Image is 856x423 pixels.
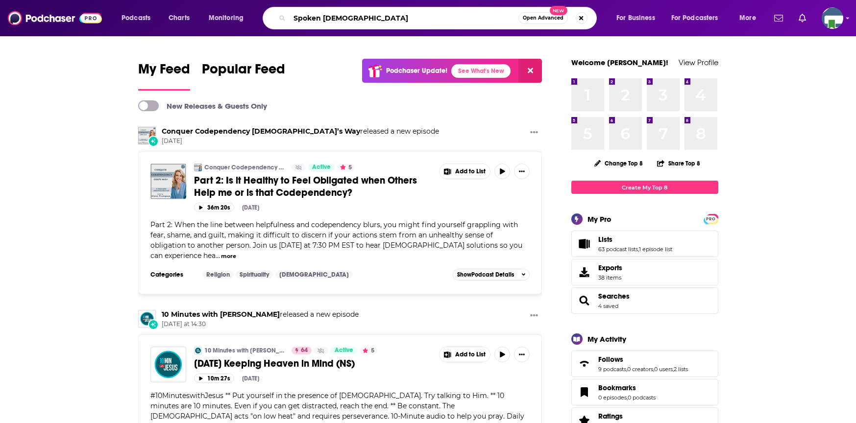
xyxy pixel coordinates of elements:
a: My Feed [138,61,190,91]
a: Conquer Codependency [DEMOGRAPHIC_DATA]’s Way [204,164,285,171]
a: Religion [202,271,234,279]
a: Charts [162,10,196,26]
div: [DATE] [242,375,259,382]
span: , [626,366,627,373]
a: Conquer Codependency God’s Way [194,164,202,171]
a: PRO [705,215,717,222]
div: New Episode [148,136,159,146]
span: Follows [598,355,623,364]
h3: Categories [150,271,195,279]
span: Follows [571,351,718,377]
span: Exports [598,263,622,272]
img: User Profile [822,7,843,29]
span: [DATE] at 14:30 [162,320,359,329]
span: , [627,394,628,401]
h3: released a new episode [162,127,439,136]
button: open menu [665,10,733,26]
button: Show profile menu [822,7,843,29]
span: [DATE] [162,137,439,145]
img: Podchaser - Follow, Share and Rate Podcasts [8,9,102,27]
span: Ratings [598,412,623,421]
button: Change Top 8 [588,157,649,169]
button: open menu [610,10,667,26]
a: Follows [575,357,594,371]
span: For Podcasters [671,11,718,25]
a: 2 lists [674,366,688,373]
p: Podchaser Update! [386,67,447,75]
a: 9 podcasts [598,366,626,373]
button: 36m 20s [194,203,234,212]
span: Bookmarks [598,383,636,392]
a: Part 2: Is it Healthy to Feel Obligated when Others Help me or is that Codependency? [150,164,186,199]
a: 10 Minutes with [PERSON_NAME] [204,347,285,354]
img: 10 Minutes with Jesus [194,347,202,354]
a: Spirituality [236,271,273,279]
a: [DATE] Keeping Heaven in Mind (NS) [194,357,432,370]
span: Add to List [455,168,486,175]
button: 5 [337,164,355,171]
span: Part 2: When the line between helpfulness and codependency blurs, you might find yourself grappli... [150,220,522,260]
a: Bookmarks [598,383,656,392]
button: Show More Button [440,164,490,179]
a: 1 episode list [639,246,672,253]
a: Show notifications dropdown [795,10,810,26]
span: Logged in as KCMedia [822,7,843,29]
button: open menu [733,10,768,26]
span: Lists [571,231,718,257]
a: See What's New [451,64,511,78]
button: Show More Button [514,164,530,179]
img: 10 Minutes with Jesus [138,310,156,328]
a: Lists [598,235,672,244]
span: [DATE] Keeping Heaven in Mind (NS) [194,357,355,370]
a: Show notifications dropdown [770,10,787,26]
img: 19-08-25 Keeping Heaven in Mind (NS) [150,347,186,382]
span: More [739,11,756,25]
img: Conquer Codependency God’s Way [138,127,156,144]
a: New Releases & Guests Only [138,100,267,111]
span: Open Advanced [523,16,563,21]
a: Part 2: Is it Healthy to Feel Obligated when Others Help me or is that Codependency? [194,174,432,199]
button: Share Top 8 [657,154,701,173]
div: My Pro [587,214,611,224]
button: Open AdvancedNew [518,12,568,24]
span: Active [312,163,331,172]
a: Welcome [PERSON_NAME]! [571,58,668,67]
a: Conquer Codependency God’s Way [162,127,360,136]
span: ... [216,251,220,260]
a: Bookmarks [575,385,594,399]
div: New Episode [148,319,159,330]
button: open menu [115,10,163,26]
a: Ratings [598,412,656,421]
a: Create My Top 8 [571,181,718,194]
button: more [221,252,236,260]
a: Searches [598,292,630,301]
span: My Feed [138,61,190,83]
a: 0 creators [627,366,653,373]
button: open menu [202,10,256,26]
a: Searches [575,294,594,307]
span: Searches [571,287,718,314]
span: New [550,6,567,15]
span: Show Podcast Details [457,271,514,278]
span: For Business [616,11,655,25]
span: Lists [598,235,612,244]
span: Monitoring [209,11,244,25]
button: Show More Button [526,127,542,139]
span: 64 [301,346,308,355]
a: 0 episodes [598,394,627,401]
a: 10 Minutes with Jesus [162,310,280,319]
a: Active [308,164,335,171]
button: Show More Button [514,347,530,362]
a: 63 podcast lists [598,246,638,253]
button: Show More Button [440,347,490,362]
div: [DATE] [242,204,259,211]
a: Exports [571,259,718,285]
a: 4 saved [598,303,618,309]
span: Add to List [455,351,486,358]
